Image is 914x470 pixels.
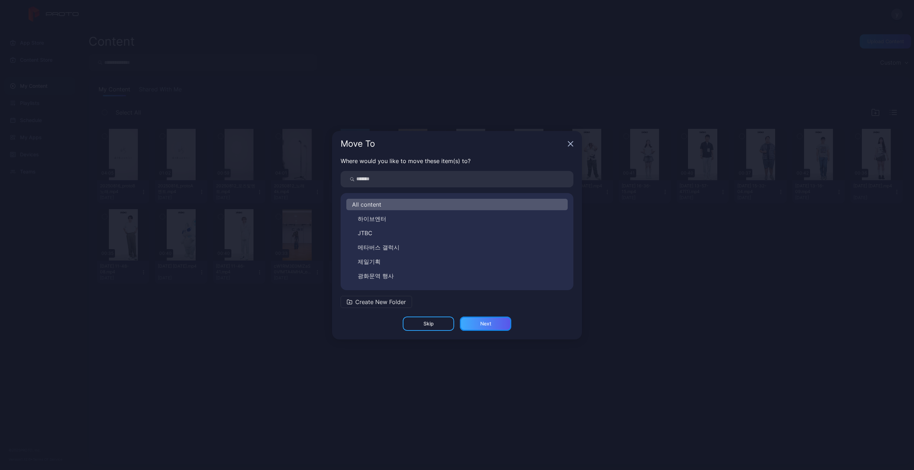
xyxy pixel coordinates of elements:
span: JTBC [358,229,372,237]
span: 메타버스 갤럭시 [358,243,400,252]
span: All content [352,200,381,209]
button: 하이브엔터 [346,213,568,224]
button: Next [460,317,511,331]
p: Where would you like to move these item(s) to? [341,157,573,165]
button: Skip [403,317,454,331]
span: Create New Folder [355,298,406,306]
span: 광화문역 행사 [358,272,394,280]
div: Skip [423,321,434,327]
span: 제일기획 [358,257,381,266]
button: Create New Folder [341,296,412,308]
button: JTBC [346,227,568,239]
span: 하이브엔터 [358,214,386,223]
div: Move To [341,140,565,148]
button: 메타버스 갤럭시 [346,242,568,253]
button: 제일기획 [346,256,568,267]
button: 광화문역 행사 [346,270,568,282]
